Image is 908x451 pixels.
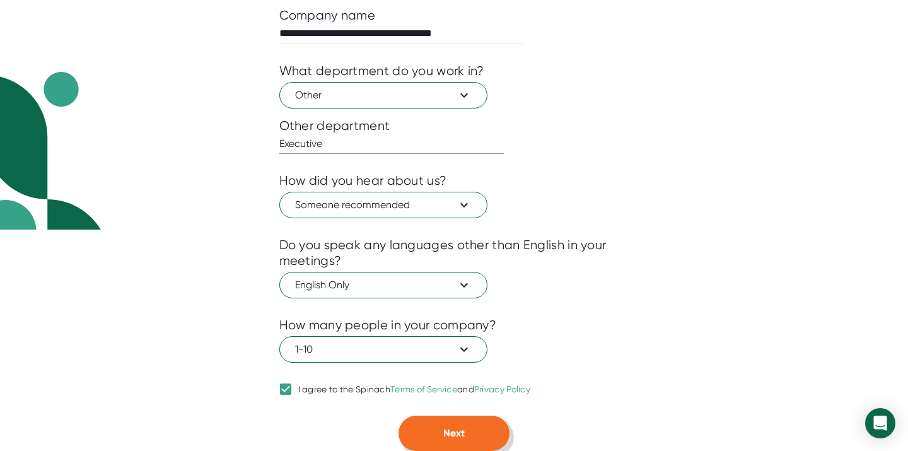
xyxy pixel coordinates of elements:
[279,237,629,269] div: Do you speak any languages other than English in your meetings?
[295,88,472,103] span: Other
[279,173,447,189] div: How did you hear about us?
[865,408,895,438] div: Open Intercom Messenger
[298,384,531,395] div: I agree to the Spinach and
[399,416,509,451] button: Next
[390,384,457,394] a: Terms of Service
[443,427,465,439] span: Next
[474,384,530,394] a: Privacy Policy
[279,192,487,218] button: Someone recommended
[295,342,472,357] span: 1-10
[279,82,487,108] button: Other
[295,278,472,293] span: English Only
[279,63,484,79] div: What department do you work in?
[295,197,472,213] span: Someone recommended
[279,8,376,23] div: Company name
[279,336,487,363] button: 1-10
[279,272,487,298] button: English Only
[279,317,497,333] div: How many people in your company?
[279,118,629,134] div: Other department
[279,134,504,154] input: What department?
